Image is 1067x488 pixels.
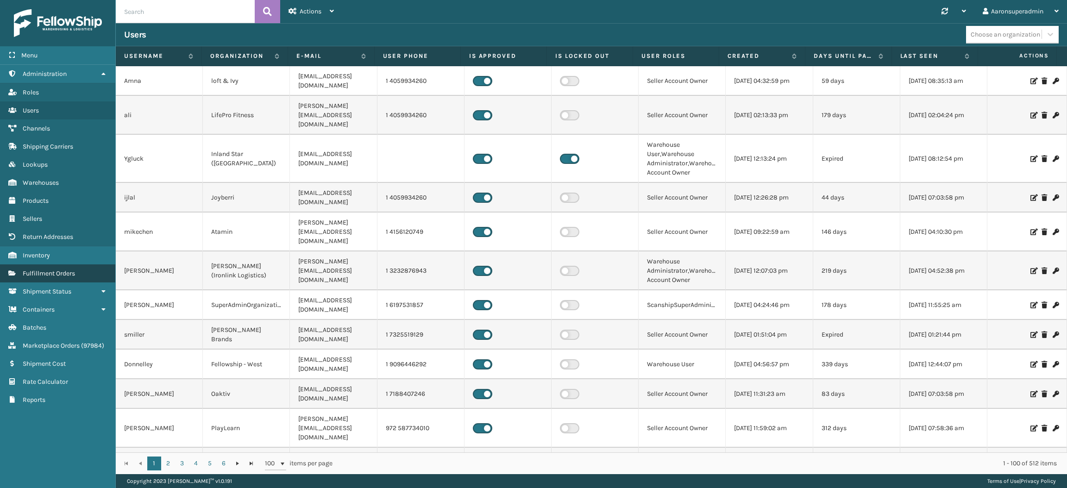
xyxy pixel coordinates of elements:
td: [DATE] 04:56:57 pm [726,350,813,379]
td: 1 4059934260 [377,448,464,477]
td: Joyberri [203,183,290,213]
td: SuperAdminOrganization [203,290,290,320]
i: Delete [1042,332,1047,338]
td: [PERSON_NAME] (Ironlink Logistics) [203,251,290,290]
i: Change Password [1053,425,1058,432]
td: LifePro Fitness [203,96,290,135]
td: 972 587734010 [377,409,464,448]
td: [PERSON_NAME] [116,290,203,320]
td: 1 9096446292 [377,350,464,379]
td: PlayLearn [203,409,290,448]
td: Seller Account Owner [639,409,726,448]
td: [PERSON_NAME][EMAIL_ADDRESS][DOMAIN_NAME] [290,251,377,290]
td: [DATE] 12:26:28 pm [726,183,813,213]
i: Change Password [1053,361,1058,368]
i: Delete [1042,194,1047,201]
i: Delete [1042,78,1047,84]
i: Delete [1042,391,1047,397]
td: [DATE] 01:21:44 pm [900,320,987,350]
a: Go to the last page [245,457,258,470]
i: Edit [1030,112,1036,119]
td: [EMAIL_ADDRESS][DOMAIN_NAME] [290,290,377,320]
span: ( 97984 ) [81,342,104,350]
td: 1 3232876943 [377,251,464,290]
td: 1 7188407246 [377,379,464,409]
td: ijlal [116,183,203,213]
i: Edit [1030,268,1036,274]
a: 2 [161,457,175,470]
td: [DATE] 04:52:38 pm [900,251,987,290]
td: [PERSON_NAME][EMAIL_ADDRESS][DOMAIN_NAME] [290,213,377,251]
td: Amna [116,66,203,96]
td: 312 days [813,409,900,448]
td: 44 days [813,448,900,477]
td: [DATE] 04:10:30 pm [900,213,987,251]
span: Rate Calculator [23,378,68,386]
td: Warehouse User [639,350,726,379]
td: Oaktiv [203,379,290,409]
a: 1 [147,457,161,470]
td: 1 6197531857 [377,290,464,320]
i: Edit [1030,391,1036,397]
span: Inventory [23,251,50,259]
td: 339 days [813,350,900,379]
label: Is Approved [469,52,538,60]
span: Go to the next page [234,460,241,467]
td: [DATE] 07:03:58 pm [900,183,987,213]
td: [DATE] 11:59:02 am [726,409,813,448]
td: 179 days [813,96,900,135]
td: [EMAIL_ADDRESS][DOMAIN_NAME] [290,379,377,409]
label: User Roles [641,52,710,60]
img: logo [14,9,102,37]
td: [EMAIL_ADDRESS][DOMAIN_NAME] [290,350,377,379]
label: Username [124,52,184,60]
td: Atamin [203,213,290,251]
td: Donnelley [116,350,203,379]
i: Edit [1030,361,1036,368]
i: Delete [1042,425,1047,432]
span: Return Addresses [23,233,73,241]
td: Warehouse Administrator,Warehouse Account Owner [639,251,726,290]
td: 1 4059934260 [377,183,464,213]
span: Users [23,106,39,114]
i: Edit [1030,156,1036,162]
p: Copyright 2023 [PERSON_NAME]™ v 1.0.191 [127,474,232,488]
i: Delete [1042,156,1047,162]
td: Seller Account Owner [639,379,726,409]
span: Shipment Cost [23,360,66,368]
td: [PERSON_NAME] Brands [203,320,290,350]
td: Seller Account Owner [639,183,726,213]
span: Administration [23,70,67,78]
td: [DATE] 11:31:23 am [726,379,813,409]
label: Is Locked Out [555,52,624,60]
td: [DATE] 04:24:46 pm [726,290,813,320]
i: Change Password [1053,268,1058,274]
td: mikechen [116,213,203,251]
label: E-mail [296,52,356,60]
i: Edit [1030,302,1036,308]
td: [PERSON_NAME][EMAIL_ADDRESS][DOMAIN_NAME] [290,409,377,448]
td: Inland Star ([GEOGRAPHIC_DATA]) [203,135,290,183]
span: Go to the last page [248,460,255,467]
td: Ygluck [116,135,203,183]
td: Expired [813,320,900,350]
td: 1 4059934260 [377,66,464,96]
td: [DATE] 02:13:33 pm [726,96,813,135]
span: Batches [23,324,46,332]
td: smiller [116,320,203,350]
i: Change Password [1053,194,1058,201]
td: [EMAIL_ADDRESS][DOMAIN_NAME] [290,448,377,477]
td: 83 days [813,379,900,409]
td: [DATE] 08:12:54 pm [900,135,987,183]
div: Choose an organization [971,30,1040,39]
span: 100 [265,459,279,468]
td: 59 days [813,66,900,96]
i: Change Password [1053,78,1058,84]
td: Expired [813,135,900,183]
i: Edit [1030,332,1036,338]
label: Organization [210,52,270,60]
i: Edit [1030,78,1036,84]
td: ali [116,96,203,135]
span: Reports [23,396,45,404]
td: 178 days [813,290,900,320]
